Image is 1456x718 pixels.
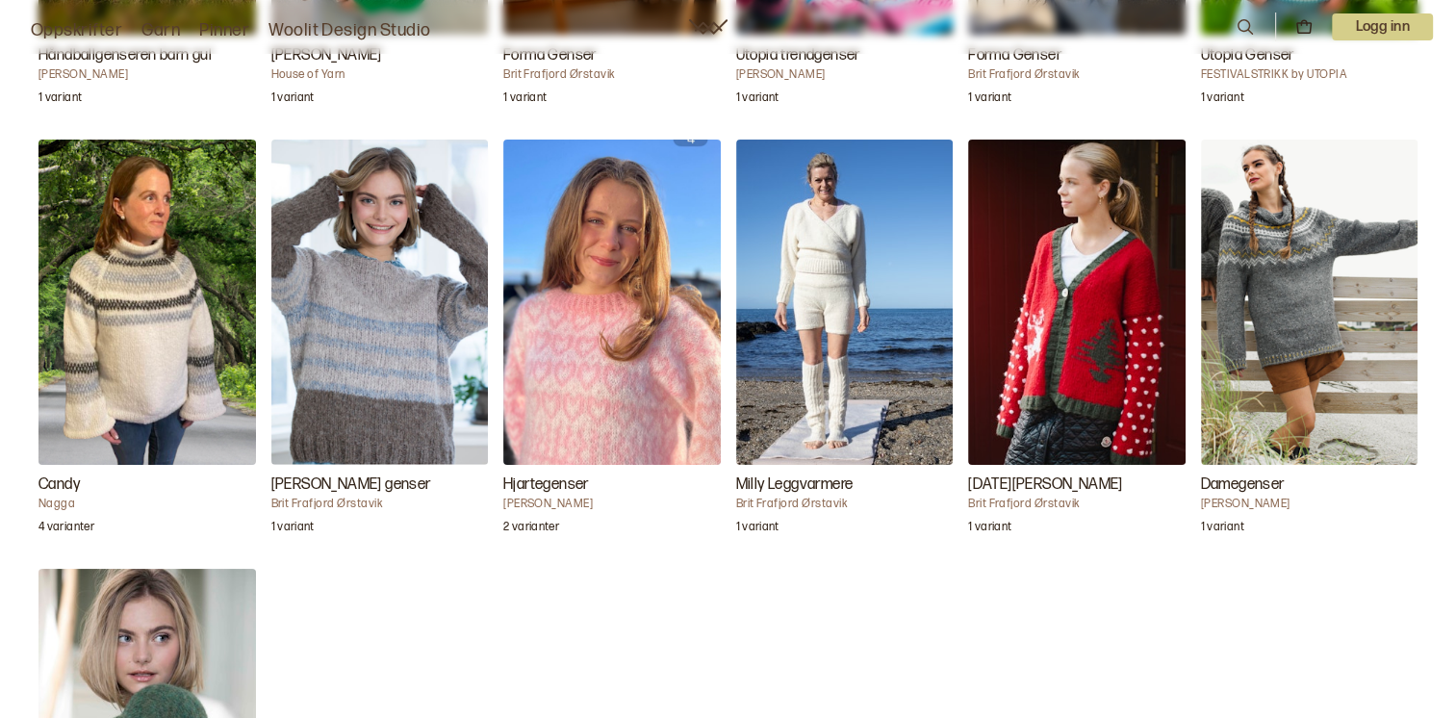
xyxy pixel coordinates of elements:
a: Pinner [199,17,249,44]
p: 2 varianter [503,520,559,539]
p: 1 variant [1201,520,1244,539]
h4: Brit Frafjord Ørstavik [503,67,721,83]
a: Milly Leggvarmere [736,140,954,547]
a: Oppskrifter [31,17,122,44]
h3: Milly Leggvarmere [736,474,954,497]
p: Logg inn [1332,13,1433,40]
h4: Brit Frafjord Ørstavik [968,497,1186,512]
h4: Brit Frafjord Ørstavik [968,67,1186,83]
p: 1 variant [503,90,547,110]
h4: [PERSON_NAME] [1201,497,1418,512]
a: Candy [38,140,256,547]
h3: Damegenser [1201,474,1418,497]
p: 1 variant [271,520,315,539]
img: Brit Frafjord ØrstavikMilly Leggvarmere [736,140,954,465]
h3: [PERSON_NAME] genser [271,474,489,497]
h3: [DATE][PERSON_NAME] [968,474,1186,497]
p: 1 variant [271,90,315,110]
img: Brit Frafjord ØrstavikNatale Cardigan [968,140,1186,465]
p: 4 varianter [38,520,94,539]
h3: Håndballgenseren barn gul [38,44,256,67]
a: Damegenser [1201,140,1418,547]
h4: Brit Frafjord Ørstavik [736,497,954,512]
a: Woolit Design Studio [268,17,431,44]
a: Ragne Chunky genser [271,140,489,547]
h4: [PERSON_NAME] [503,497,721,512]
a: Hjartegenser [503,140,721,547]
p: 1 variant [736,520,779,539]
h3: [PERSON_NAME] [271,44,489,67]
h4: Brit Frafjord Ørstavik [271,497,489,512]
a: Natale Cardigan [968,140,1186,547]
img: Vibek LauritsenHjartegenser [503,140,721,465]
h4: Nagga [38,497,256,512]
h4: [PERSON_NAME] [38,67,256,83]
h4: FESTIVALSTRIKK by UTOPIA [1201,67,1418,83]
h4: [PERSON_NAME] [736,67,954,83]
button: User dropdown [1332,13,1433,40]
p: 1 variant [968,520,1011,539]
h3: Hjartegenser [503,474,721,497]
img: Hrönn JónsdóttirDamegenser [1201,140,1418,465]
img: Brit Frafjord ØrstavikRagne Chunky genser [271,140,489,465]
a: Woolit [689,19,728,35]
p: 1 variant [1201,90,1244,110]
h4: House of Yarn [271,67,489,83]
h3: Forma Genser [503,44,721,67]
h3: Utopia Genser [1201,44,1418,67]
img: NaggaCandy [38,140,256,465]
h3: Forma Genser [968,44,1186,67]
p: 1 variant [736,90,779,110]
a: Garn [141,17,180,44]
p: 1 variant [38,90,82,110]
p: 1 variant [968,90,1011,110]
h3: Utopia trendgenser [736,44,954,67]
h3: Candy [38,474,256,497]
